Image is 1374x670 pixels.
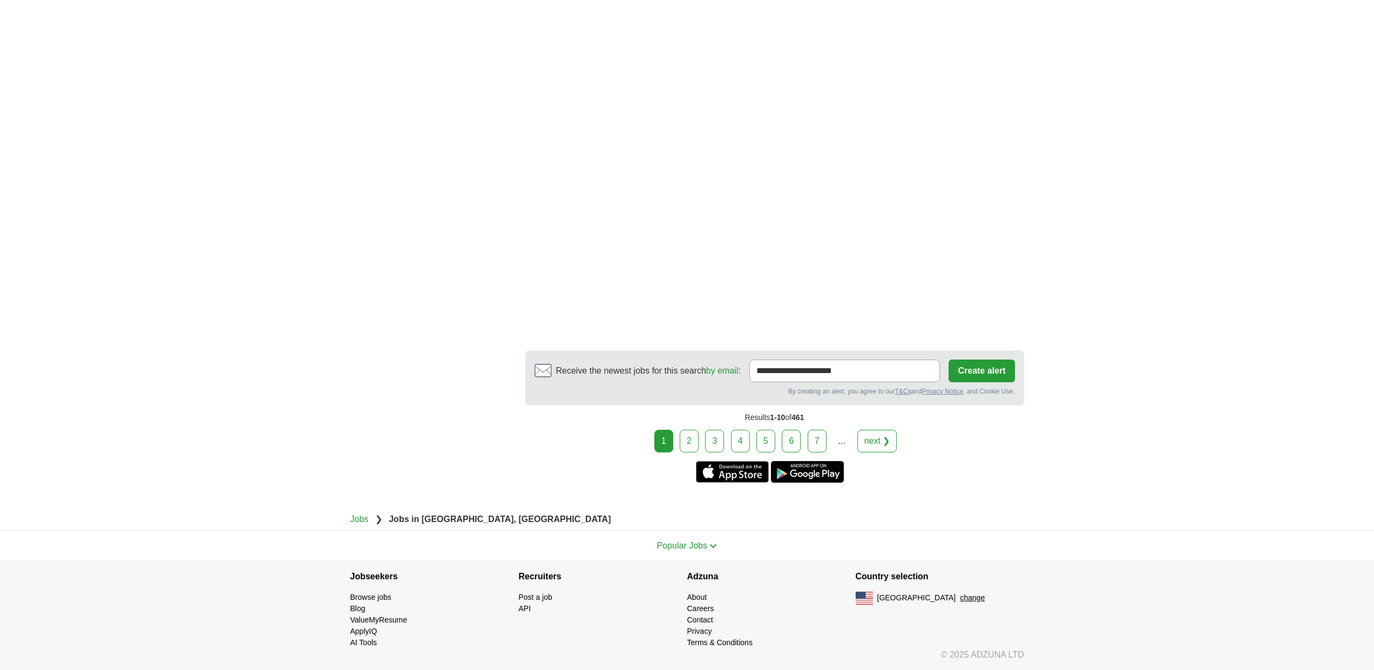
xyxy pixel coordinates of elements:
a: AI Tools [350,638,377,647]
a: Jobs [350,515,369,524]
span: Receive the newest jobs for this search : [556,364,741,377]
a: 4 [731,430,750,452]
h4: Country selection [856,561,1024,592]
a: ValueMyResume [350,615,408,624]
a: Careers [687,604,714,613]
a: ApplyIQ [350,627,377,635]
a: 3 [705,430,724,452]
a: by email [706,366,739,375]
span: Popular Jobs [657,541,707,550]
a: 7 [808,430,827,452]
strong: Jobs in [GEOGRAPHIC_DATA], [GEOGRAPHIC_DATA] [389,515,611,524]
span: [GEOGRAPHIC_DATA] [877,592,956,604]
div: ... [831,430,852,452]
div: © 2025 ADZUNA LTD [342,648,1033,670]
button: Create alert [949,360,1014,382]
a: Privacy Notice [922,388,963,395]
a: API [519,604,531,613]
a: Get the iPhone app [696,461,769,483]
a: Privacy [687,627,712,635]
a: Contact [687,615,713,624]
img: US flag [856,592,873,605]
img: toggle icon [709,544,717,549]
div: Results of [525,405,1024,430]
a: Terms & Conditions [687,638,753,647]
a: About [687,593,707,601]
span: ❯ [375,515,382,524]
span: 461 [791,413,804,422]
a: next ❯ [857,430,897,452]
span: 1-10 [770,413,785,422]
a: Browse jobs [350,593,391,601]
a: Post a job [519,593,552,601]
div: By creating an alert, you agree to our and , and Cookie Use. [534,387,1015,396]
a: 5 [756,430,775,452]
a: Get the Android app [771,461,844,483]
a: 6 [782,430,801,452]
a: T&Cs [895,388,911,395]
a: Blog [350,604,366,613]
a: 2 [680,430,699,452]
button: change [960,592,985,604]
div: 1 [654,430,673,452]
